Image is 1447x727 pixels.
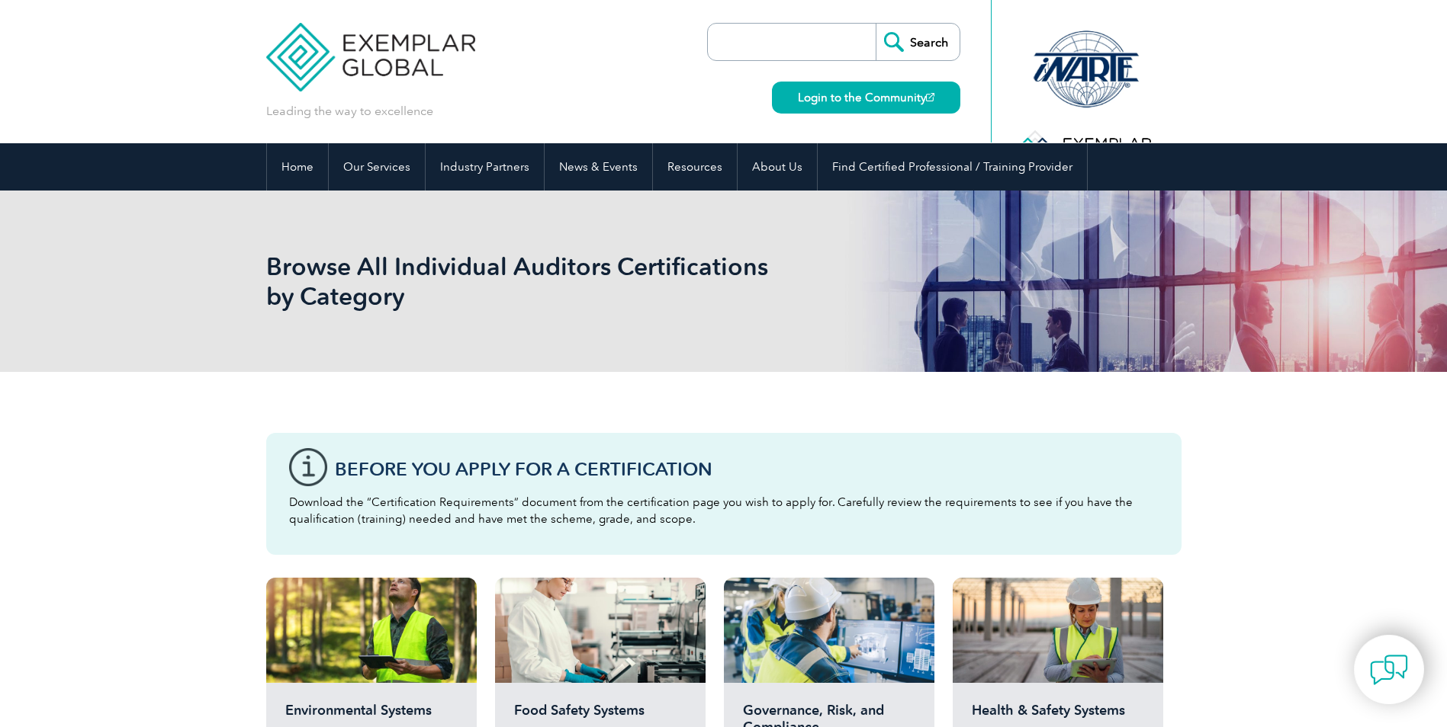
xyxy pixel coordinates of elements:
[876,24,960,60] input: Search
[653,143,737,191] a: Resources
[818,143,1087,191] a: Find Certified Professional / Training Provider
[266,251,852,311] h1: Browse All Individual Auditors Certifications by Category
[738,143,817,191] a: About Us
[266,103,433,120] p: Leading the way to excellence
[289,494,1159,527] p: Download the “Certification Requirements” document from the certification page you wish to apply ...
[335,460,1159,479] h3: Before You Apply For a Certification
[267,143,328,191] a: Home
[1370,651,1408,689] img: contact-chat.png
[426,143,544,191] a: Industry Partners
[329,143,425,191] a: Our Services
[772,82,960,114] a: Login to the Community
[926,93,934,101] img: open_square.png
[545,143,652,191] a: News & Events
